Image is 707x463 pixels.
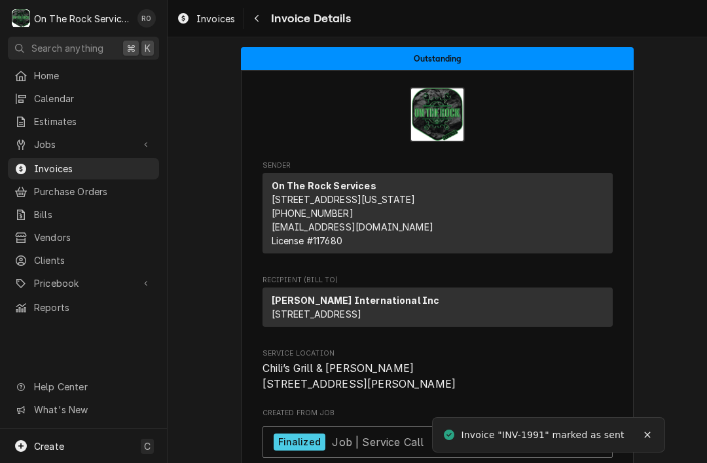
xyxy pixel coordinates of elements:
[34,208,153,221] span: Bills
[34,185,153,198] span: Purchase Orders
[8,204,159,225] a: Bills
[34,253,153,267] span: Clients
[263,348,613,359] span: Service Location
[8,250,159,271] a: Clients
[34,115,153,128] span: Estimates
[8,134,159,155] a: Go to Jobs
[8,399,159,420] a: Go to What's New
[34,69,153,83] span: Home
[8,111,159,132] a: Estimates
[272,308,362,320] span: [STREET_ADDRESS]
[263,275,613,333] div: Invoice Recipient
[12,9,30,28] div: On The Rock Services's Avatar
[272,180,376,191] strong: On The Rock Services
[8,376,159,398] a: Go to Help Center
[137,9,156,28] div: Rich Ortega's Avatar
[263,287,613,332] div: Recipient (Bill To)
[274,434,325,451] div: Finalized
[241,47,634,70] div: Status
[172,8,240,29] a: Invoices
[414,54,462,63] span: Outstanding
[263,361,613,392] span: Service Location
[8,37,159,60] button: Search anything⌘K
[263,173,613,253] div: Sender
[8,227,159,248] a: Vendors
[263,287,613,327] div: Recipient (Bill To)
[332,435,424,448] span: Job | Service Call
[144,439,151,453] span: C
[263,348,613,392] div: Service Location
[246,8,267,29] button: Navigate back
[263,426,613,458] a: View Job
[137,9,156,28] div: RO
[263,160,613,259] div: Invoice Sender
[263,160,613,171] span: Sender
[263,408,613,418] span: Created From Job
[34,138,133,151] span: Jobs
[8,158,159,179] a: Invoices
[34,301,153,314] span: Reports
[126,41,136,55] span: ⌘
[267,10,350,28] span: Invoice Details
[8,181,159,202] a: Purchase Orders
[272,221,433,232] a: [EMAIL_ADDRESS][DOMAIN_NAME]
[8,65,159,86] a: Home
[31,41,103,55] span: Search anything
[34,231,153,244] span: Vendors
[34,403,151,417] span: What's New
[410,87,465,142] img: Logo
[272,208,353,219] a: [PHONE_NUMBER]
[263,275,613,286] span: Recipient (Bill To)
[34,441,64,452] span: Create
[8,272,159,294] a: Go to Pricebook
[145,41,151,55] span: K
[272,295,440,306] strong: [PERSON_NAME] International Inc
[34,276,133,290] span: Pricebook
[34,92,153,105] span: Calendar
[263,173,613,259] div: Sender
[8,88,159,109] a: Calendar
[34,162,153,176] span: Invoices
[272,235,342,246] span: License # 117680
[34,12,130,26] div: On The Rock Services
[12,9,30,28] div: O
[34,380,151,394] span: Help Center
[461,428,626,442] div: Invoice "INV-1991" marked as sent
[263,362,456,390] span: Chili’s Grill & [PERSON_NAME] [STREET_ADDRESS][PERSON_NAME]
[196,12,235,26] span: Invoices
[8,297,159,318] a: Reports
[272,194,416,205] span: [STREET_ADDRESS][US_STATE]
